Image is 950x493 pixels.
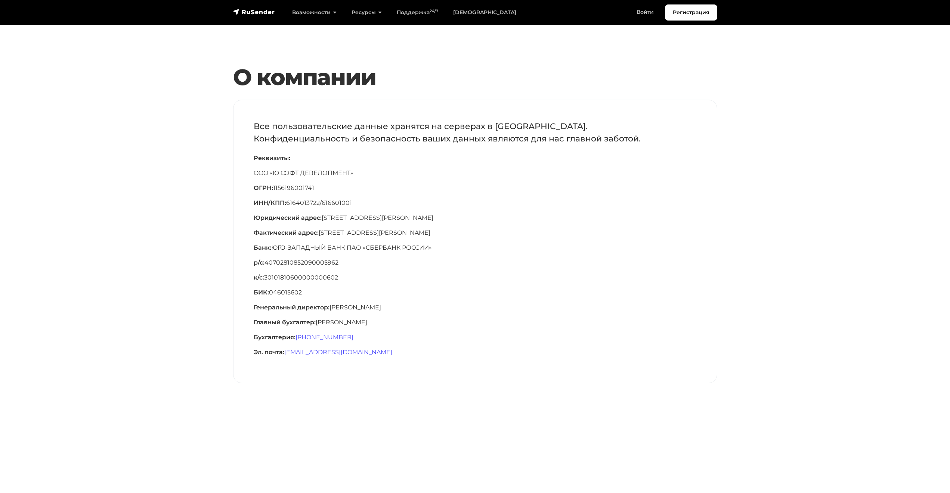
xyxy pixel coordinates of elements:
p: 1156196001741 [254,184,697,193]
span: ИНН/КПП: [254,199,286,206]
p: 6164013722/616601001 [254,199,697,208]
a: [EMAIL_ADDRESS][DOMAIN_NAME] [284,349,392,356]
span: ОГРН: [254,184,273,191]
sup: 24/7 [430,9,438,13]
span: Реквизиты: [254,155,290,162]
p: Все пользовательские данные хранятся на серверах в [GEOGRAPHIC_DATA]. Конфиденциальность и безопа... [254,120,697,145]
p: [PERSON_NAME] [254,318,697,327]
a: Войти [629,4,661,20]
a: Ресурсы [344,5,389,20]
p: ЮГО-ЗАПАДНЫЙ БАНК ПАО «СБЕРБАНК РОССИИ» [254,243,697,252]
a: Возможности [285,5,344,20]
h1: О компании [233,64,717,91]
img: RuSender [233,8,275,16]
p: 30101810600000000602 [254,273,697,282]
p: OOO «Ю СОФТ ДЕВЕЛОПМЕНТ» [254,169,697,178]
a: [DEMOGRAPHIC_DATA] [446,5,524,20]
a: Поддержка24/7 [389,5,446,20]
a: [PHONE_NUMBER] [295,334,353,341]
span: БИК: [254,289,269,296]
span: Фактический адрес: [254,229,319,236]
span: Эл. почта: [254,349,284,356]
p: [STREET_ADDRESS][PERSON_NAME] [254,213,697,222]
span: р/с: [254,259,264,266]
p: [PERSON_NAME] [254,303,697,312]
span: Бухгалтерия: [254,334,295,341]
span: Генеральный директор: [254,304,329,311]
p: 40702810852090005962 [254,258,697,267]
span: Банк: [254,244,271,251]
a: Регистрация [665,4,717,21]
p: 046015602 [254,288,697,297]
span: к/с: [254,274,264,281]
span: Главный бухгалтер: [254,319,316,326]
span: Юридический адрес: [254,214,322,221]
p: [STREET_ADDRESS][PERSON_NAME] [254,228,697,237]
